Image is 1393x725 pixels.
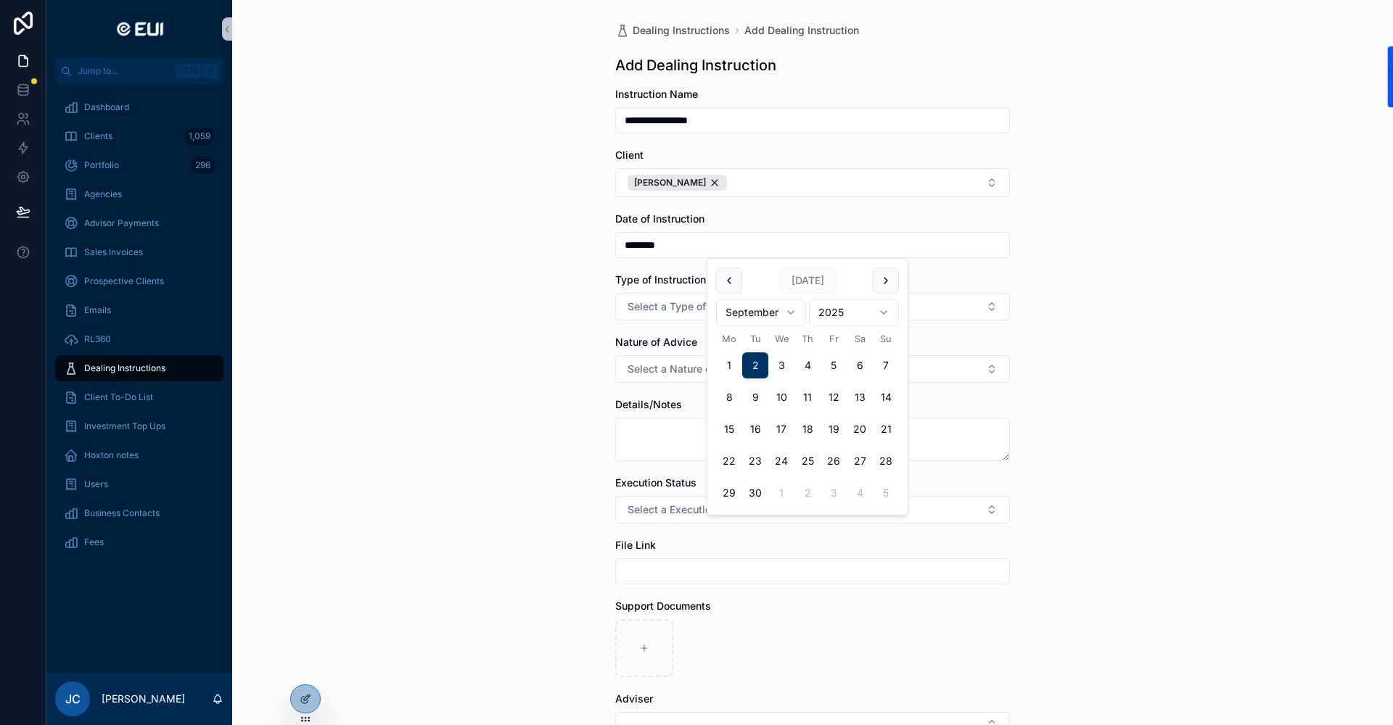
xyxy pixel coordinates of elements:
button: Sunday, 7 September 2025 [873,352,899,378]
span: Client To-Do List [84,391,153,403]
a: Prospective Clients [55,268,223,294]
a: Hoxton notes [55,442,223,468]
button: Friday, 19 September 2025 [821,416,847,442]
th: Monday [716,331,742,347]
button: Unselect 1251 [628,175,727,191]
table: September 2025 [716,331,899,506]
button: Saturday, 20 September 2025 [847,416,873,442]
span: Ctrl [176,64,202,78]
button: Wednesday, 3 September 2025 [768,352,794,378]
div: 296 [191,157,215,174]
th: Wednesday [768,331,794,347]
span: Dashboard [84,101,129,113]
span: Date of Instruction [615,212,704,225]
button: Friday, 5 September 2025 [821,352,847,378]
button: Jump to...CtrlK [55,58,223,84]
a: Portfolio296 [55,152,223,178]
span: JC [65,690,81,708]
a: Investment Top Ups [55,413,223,439]
button: Tuesday, 16 September 2025 [742,416,768,442]
span: Support Documents [615,600,711,612]
a: Dashboard [55,94,223,120]
button: Monday, 22 September 2025 [716,448,742,474]
button: Tuesday, 23 September 2025 [742,448,768,474]
button: Select Button [615,168,1010,197]
th: Thursday [794,331,821,347]
span: Fees [84,536,104,548]
a: Users [55,471,223,497]
button: Wednesday, 24 September 2025 [768,448,794,474]
button: Wednesday, 10 September 2025 [768,384,794,410]
span: Sales Invoices [84,246,143,258]
button: Tuesday, 30 September 2025 [742,480,768,506]
span: Instruction Name [615,88,698,100]
span: Clients [84,130,112,142]
button: Sunday, 14 September 2025 [873,384,899,410]
p: [PERSON_NAME] [102,692,185,706]
span: Select a Execution Status [628,502,751,517]
button: Today, Tuesday, 2 September 2025, selected [742,352,768,378]
span: File Link [615,539,656,551]
span: Business Contacts [84,507,160,519]
span: Execution Status [615,476,696,489]
span: Prospective Clients [84,275,164,287]
button: Tuesday, 9 September 2025 [742,384,768,410]
button: Thursday, 4 September 2025 [794,352,821,378]
th: Friday [821,331,847,347]
span: Users [84,478,108,490]
span: RL360 [84,333,111,345]
a: Clients1,059 [55,123,223,149]
button: Sunday, 21 September 2025 [873,416,899,442]
button: Monday, 15 September 2025 [716,416,742,442]
span: Advisor Payments [84,217,159,229]
a: Business Contacts [55,500,223,526]
span: Adviser [615,692,653,705]
span: Dealing Instructions [84,362,165,374]
span: K [205,65,216,77]
a: Dealing Instructions [615,23,730,38]
button: Monday, 29 September 2025 [716,480,742,506]
button: Select Button [615,496,1010,523]
span: Portfolio [84,159,119,171]
span: Investment Top Ups [84,420,165,432]
button: Thursday, 2 October 2025 [794,480,821,506]
th: Saturday [847,331,873,347]
div: 1,059 [184,128,215,145]
button: Thursday, 11 September 2025 [794,384,821,410]
th: Sunday [873,331,899,347]
button: Saturday, 13 September 2025 [847,384,873,410]
th: Tuesday [742,331,768,347]
span: Jump to... [78,65,170,77]
button: Monday, 1 September 2025 [716,352,742,378]
a: RL360 [55,326,223,352]
button: Monday, 8 September 2025 [716,384,742,410]
span: Details/Notes [615,398,682,410]
a: Dealing Instructions [55,355,223,381]
button: Sunday, 28 September 2025 [873,448,899,474]
a: Add Dealing Instruction [744,23,859,38]
span: Hoxton notes [84,449,139,461]
button: Select Button [615,355,1010,383]
span: [PERSON_NAME] [634,177,706,188]
button: Wednesday, 17 September 2025 [768,416,794,442]
button: Saturday, 6 September 2025 [847,352,873,378]
span: Nature of Advice [615,336,697,348]
a: Client To-Do List [55,384,223,410]
button: Friday, 3 October 2025 [821,480,847,506]
button: Thursday, 25 September 2025 [794,448,821,474]
button: Select Button [615,293,1010,320]
button: Saturday, 4 October 2025 [847,480,873,506]
span: Agencies [84,188,122,200]
a: Emails [55,297,223,323]
span: Client [615,149,644,161]
button: Thursday, 18 September 2025 [794,416,821,442]
button: Wednesday, 1 October 2025 [768,480,794,506]
a: Advisor Payments [55,210,223,236]
span: Dealing Instructions [633,23,730,38]
span: Emails [84,304,111,316]
button: Saturday, 27 September 2025 [847,448,873,474]
span: Type of Instruction [615,273,706,286]
span: Select a Type of Instruction [628,299,760,314]
a: Fees [55,529,223,555]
